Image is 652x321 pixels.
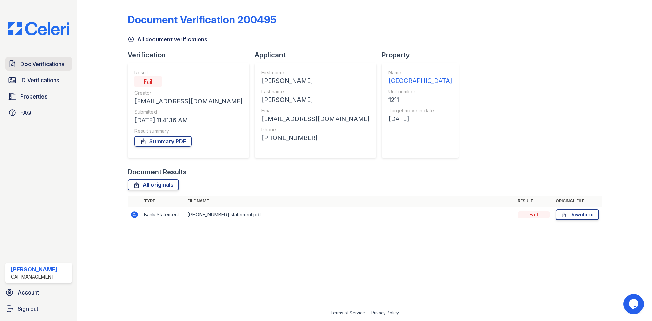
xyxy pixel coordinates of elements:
a: All document verifications [128,35,207,43]
div: [PERSON_NAME] [11,265,57,273]
div: Fail [518,211,550,218]
a: ID Verifications [5,73,72,87]
a: All originals [128,179,179,190]
a: FAQ [5,106,72,120]
a: Name [GEOGRAPHIC_DATA] [388,69,452,86]
div: [GEOGRAPHIC_DATA] [388,76,452,86]
div: Last name [261,88,369,95]
iframe: chat widget [623,294,645,314]
span: Properties [20,92,47,101]
span: Sign out [18,305,38,313]
div: [PERSON_NAME] [261,76,369,86]
div: Submitted [134,109,242,115]
span: Account [18,288,39,297]
div: [PHONE_NUMBER] [261,133,369,143]
div: Target move in date [388,107,452,114]
span: Doc Verifications [20,60,64,68]
div: CAF Management [11,273,57,280]
div: [DATE] [388,114,452,124]
div: Result [134,69,242,76]
a: Summary PDF [134,136,192,147]
div: 1211 [388,95,452,105]
img: CE_Logo_Blue-a8612792a0a2168367f1c8372b55b34899dd931a85d93a1a3d3e32e68fde9ad4.png [3,22,75,35]
div: Verification [128,50,255,60]
a: Doc Verifications [5,57,72,71]
span: FAQ [20,109,31,117]
div: First name [261,69,369,76]
div: [EMAIL_ADDRESS][DOMAIN_NAME] [261,114,369,124]
td: Bank Statement [141,207,185,223]
div: Document Results [128,167,187,177]
div: Phone [261,126,369,133]
th: File name [185,196,515,207]
a: Download [556,209,599,220]
td: [PHONE_NUMBER] statement.pdf [185,207,515,223]
th: Type [141,196,185,207]
a: Sign out [3,302,75,316]
div: Applicant [255,50,382,60]
a: Properties [5,90,72,103]
a: Terms of Service [330,310,365,315]
div: Name [388,69,452,76]
th: Original file [553,196,602,207]
a: Account [3,286,75,299]
div: Result summary [134,128,242,135]
span: ID Verifications [20,76,59,84]
div: Fail [134,76,162,87]
th: Result [515,196,553,207]
div: [DATE] 11:41:16 AM [134,115,242,125]
div: | [367,310,369,315]
div: [EMAIL_ADDRESS][DOMAIN_NAME] [134,96,242,106]
div: Unit number [388,88,452,95]
div: Document Verification 200495 [128,14,276,26]
div: [PERSON_NAME] [261,95,369,105]
a: Privacy Policy [371,310,399,315]
div: Creator [134,90,242,96]
div: Email [261,107,369,114]
div: Property [382,50,464,60]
